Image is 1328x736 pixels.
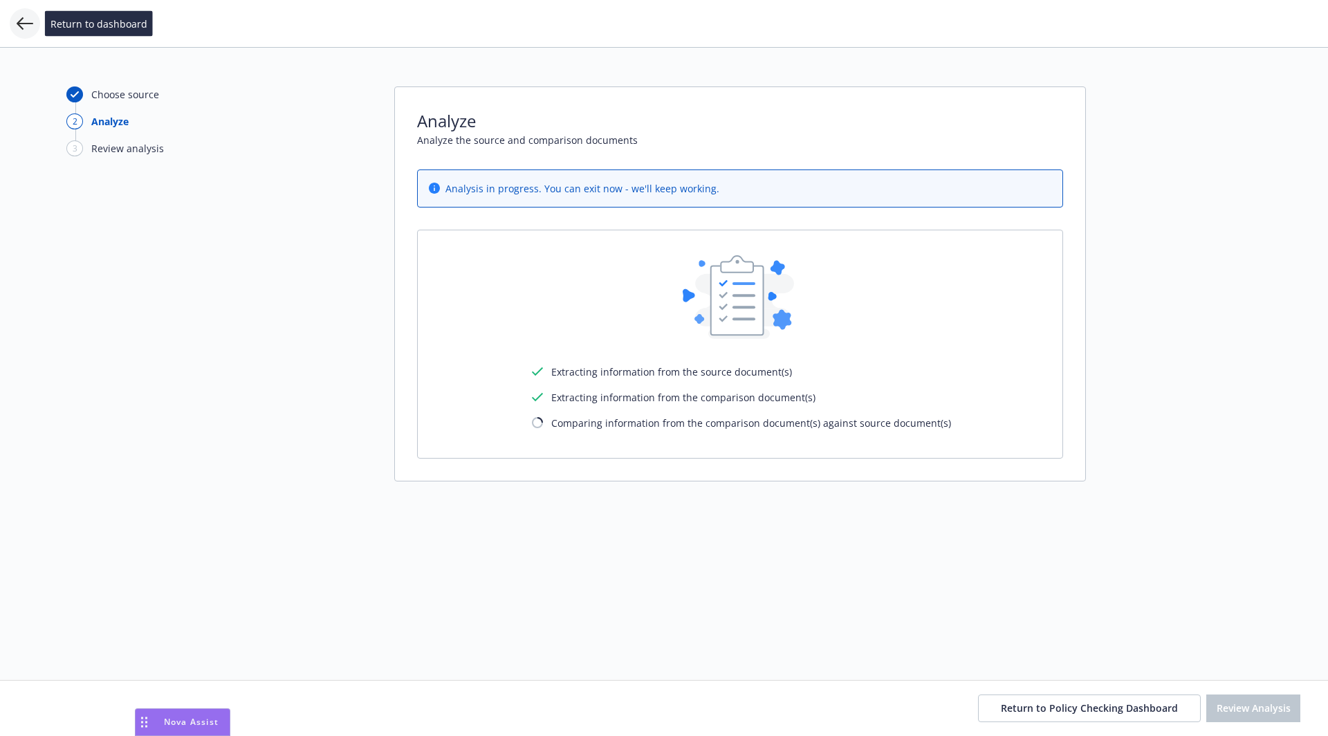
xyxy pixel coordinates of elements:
span: Review Analysis [1217,701,1291,715]
span: Extracting information from the comparison document(s) [551,390,815,405]
span: Extracting information from the source document(s) [551,365,792,379]
div: 2 [66,113,83,129]
span: Analysis in progress. You can exit now - we'll keep working. [445,181,719,196]
div: Review analysis [91,141,164,156]
button: Nova Assist [135,708,230,736]
div: Analyze [91,114,129,129]
div: Choose source [91,87,159,102]
span: Nova Assist [164,716,219,728]
span: Analyze [417,109,1063,133]
span: Return to Policy Checking Dashboard [1001,701,1178,715]
span: Comparing information from the comparison document(s) against source document(s) [551,416,951,430]
span: Analyze the source and comparison documents [417,133,1063,147]
span: Return to dashboard [50,16,147,30]
button: Return to Policy Checking Dashboard [978,694,1201,722]
button: Review Analysis [1206,694,1300,722]
div: 3 [66,140,83,156]
div: Drag to move [136,709,153,735]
